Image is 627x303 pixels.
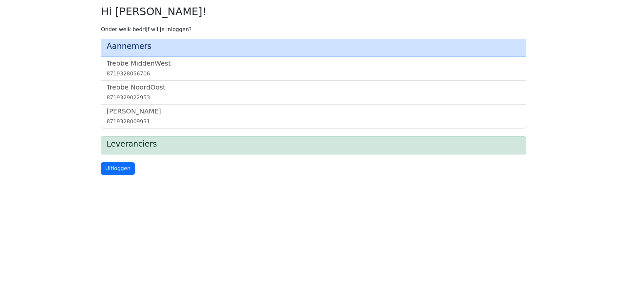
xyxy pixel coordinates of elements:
[107,59,520,67] h5: Trebbe MiddenWest
[107,107,520,126] a: [PERSON_NAME]8719328009931
[101,26,526,33] p: Onder welk bedrijf wil je inloggen?
[107,42,520,51] h4: Aannemers
[107,139,520,149] h4: Leveranciers
[107,118,520,126] div: 8719328009931
[107,70,520,78] div: 8719328056706
[101,162,135,175] a: Uitloggen
[107,107,520,115] h5: [PERSON_NAME]
[101,5,526,18] h2: Hi [PERSON_NAME]!
[107,83,520,91] h5: Trebbe NoordOost
[107,83,520,102] a: Trebbe NoordOost8719329022953
[107,59,520,78] a: Trebbe MiddenWest8719328056706
[107,94,520,102] div: 8719329022953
